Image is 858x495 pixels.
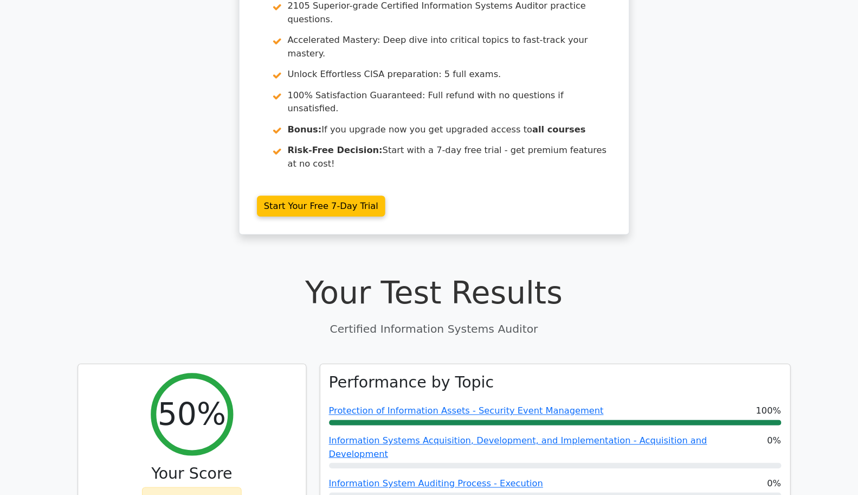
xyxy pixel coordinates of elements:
a: Protection of Information Assets - Security Event Management [326,407,596,417]
h2: 50% [157,397,224,433]
a: Information System Auditing Process - Execution [326,478,537,488]
a: Information Systems Acquisition, Development, and Implementation - Acquisition and Development [326,436,698,459]
span: 100% [746,405,771,418]
p: Certified Information Systems Auditor [78,323,780,339]
span: 0% [757,435,771,461]
h3: Your Score [87,465,294,483]
a: Start Your Free 7-Day Trial [255,200,382,220]
h3: Performance by Topic [326,375,488,393]
span: 0% [757,477,771,490]
h1: Your Test Results [78,277,780,314]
